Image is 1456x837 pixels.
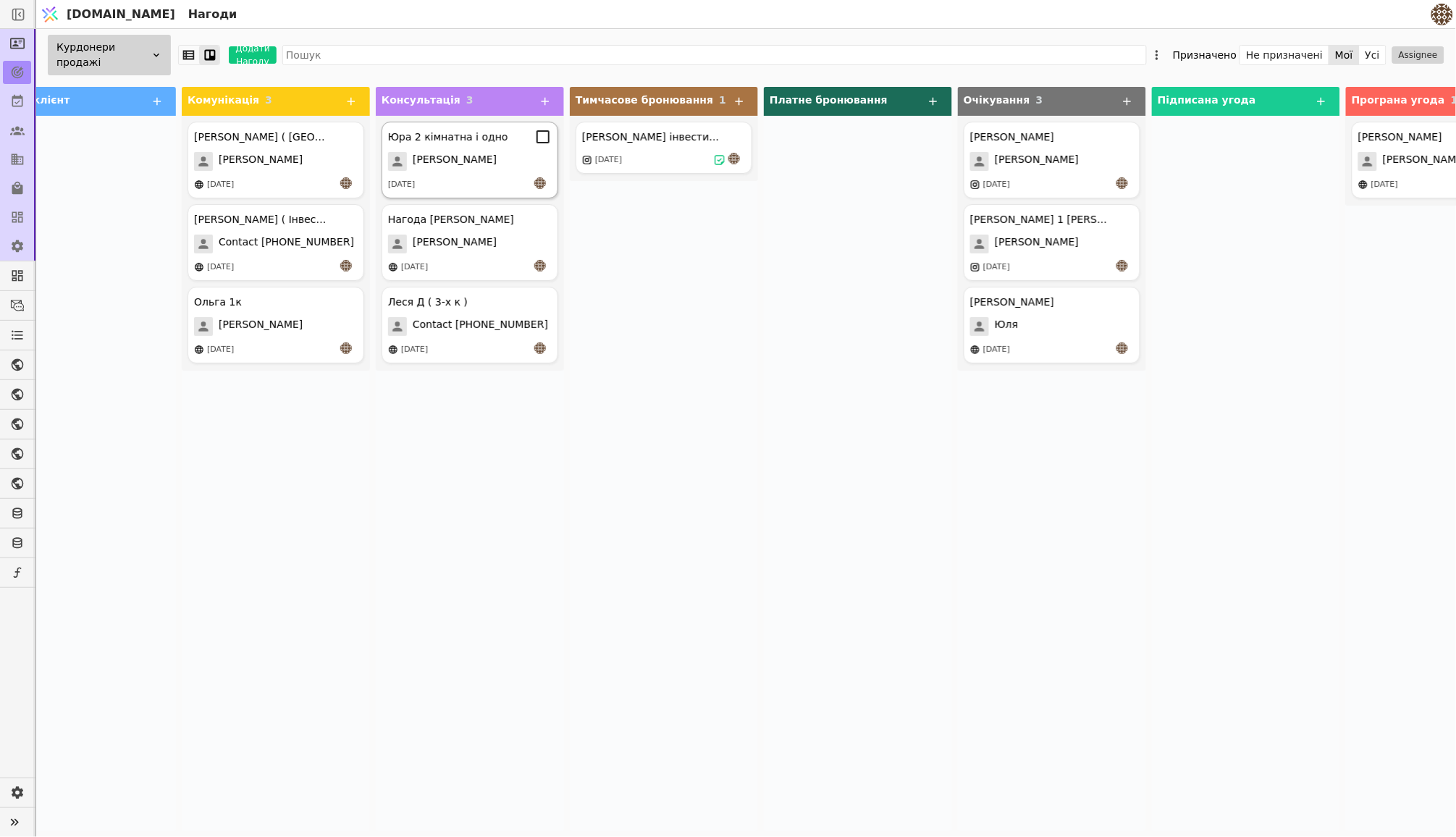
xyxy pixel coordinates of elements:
[413,235,497,253] span: [PERSON_NAME]
[194,212,332,227] div: [PERSON_NAME] ( Інвестиція )
[188,94,259,106] span: Комунікація
[340,177,352,189] img: an
[1358,180,1368,190] img: online-store.svg
[194,180,204,190] img: online-store.svg
[1173,45,1237,65] div: Призначено
[388,345,398,355] img: online-store.svg
[48,35,171,75] div: Курдонери продажі
[964,94,1030,106] span: Очікування
[188,122,364,198] div: [PERSON_NAME] ( [GEOGRAPHIC_DATA] )[PERSON_NAME][DATE]an
[388,212,514,227] div: Нагода [PERSON_NAME]
[983,261,1010,274] div: [DATE]
[719,94,726,106] span: 1
[576,122,752,174] div: [PERSON_NAME] інвестиція 1к - 36.6[DATE]an
[995,235,1079,253] span: [PERSON_NAME]
[1358,130,1442,145] div: [PERSON_NAME]
[229,46,277,64] button: Додати Нагоду
[1431,4,1453,25] img: 4183bec8f641d0a1985368f79f6ed469
[340,342,352,354] img: an
[388,295,468,310] div: Леся Д ( 3-х к )
[1116,177,1128,189] img: an
[382,122,558,198] div: Юра 2 кімнатна і одно[PERSON_NAME][DATE]an
[728,153,740,164] img: an
[1360,45,1386,65] button: Усі
[194,130,332,145] div: [PERSON_NAME] ( [GEOGRAPHIC_DATA] )
[576,94,713,106] span: Тимчасове бронювання
[534,260,546,272] img: an
[1392,46,1444,64] button: Assignee
[401,344,428,356] div: [DATE]
[466,94,474,106] span: 3
[219,235,354,253] span: Contact [PHONE_NUMBER]
[1240,45,1329,65] button: Не призначені
[39,1,61,28] img: Logo
[282,45,1147,65] input: Пошук
[770,94,888,106] span: Платне бронювання
[388,130,508,145] div: Юра 2 кімнатна і одно
[194,345,204,355] img: online-store.svg
[1329,45,1360,65] button: Мої
[964,287,1140,363] div: [PERSON_NAME]Юля[DATE]an
[970,212,1108,227] div: [PERSON_NAME] 1 [PERSON_NAME]
[219,317,303,336] span: [PERSON_NAME]
[1116,260,1128,272] img: an
[207,179,234,191] div: [DATE]
[265,94,272,106] span: 3
[207,261,234,274] div: [DATE]
[983,179,1010,191] div: [DATE]
[188,287,364,363] div: Ольга 1к[PERSON_NAME][DATE]an
[388,179,415,191] div: [DATE]
[1352,94,1445,106] span: Програна угода
[207,344,234,356] div: [DATE]
[995,152,1079,171] span: [PERSON_NAME]
[970,130,1054,145] div: [PERSON_NAME]
[595,154,622,167] div: [DATE]
[983,344,1010,356] div: [DATE]
[970,180,980,190] img: instagram.svg
[401,261,428,274] div: [DATE]
[188,204,364,281] div: [PERSON_NAME] ( Інвестиція )Contact [PHONE_NUMBER][DATE]an
[582,155,592,165] img: instagram.svg
[182,6,237,23] h2: Нагоди
[534,342,546,354] img: an
[534,177,546,189] img: an
[194,295,242,310] div: Ольга 1к
[582,130,720,145] div: [PERSON_NAME] інвестиція 1к - 36.6
[382,94,460,106] span: Консультація
[970,295,1054,310] div: [PERSON_NAME]
[413,317,548,336] span: Contact [PHONE_NUMBER]
[1036,94,1043,106] span: 3
[388,262,398,272] img: online-store.svg
[1158,94,1256,106] span: Підписана угода
[413,152,497,171] span: [PERSON_NAME]
[219,152,303,171] span: [PERSON_NAME]
[382,287,558,363] div: Леся Д ( 3-х к )Contact [PHONE_NUMBER][DATE]an
[36,1,182,28] a: [DOMAIN_NAME]
[970,345,980,355] img: online-store.svg
[1116,342,1128,354] img: an
[220,46,277,64] a: Додати Нагоду
[970,262,980,272] img: instagram.svg
[964,122,1140,198] div: [PERSON_NAME][PERSON_NAME][DATE]an
[964,204,1140,281] div: [PERSON_NAME] 1 [PERSON_NAME][PERSON_NAME][DATE]an
[1371,179,1398,191] div: [DATE]
[67,6,175,23] span: [DOMAIN_NAME]
[194,262,204,272] img: online-store.svg
[995,317,1018,336] span: Юля
[382,204,558,281] div: Нагода [PERSON_NAME][PERSON_NAME][DATE]an
[340,260,352,272] img: an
